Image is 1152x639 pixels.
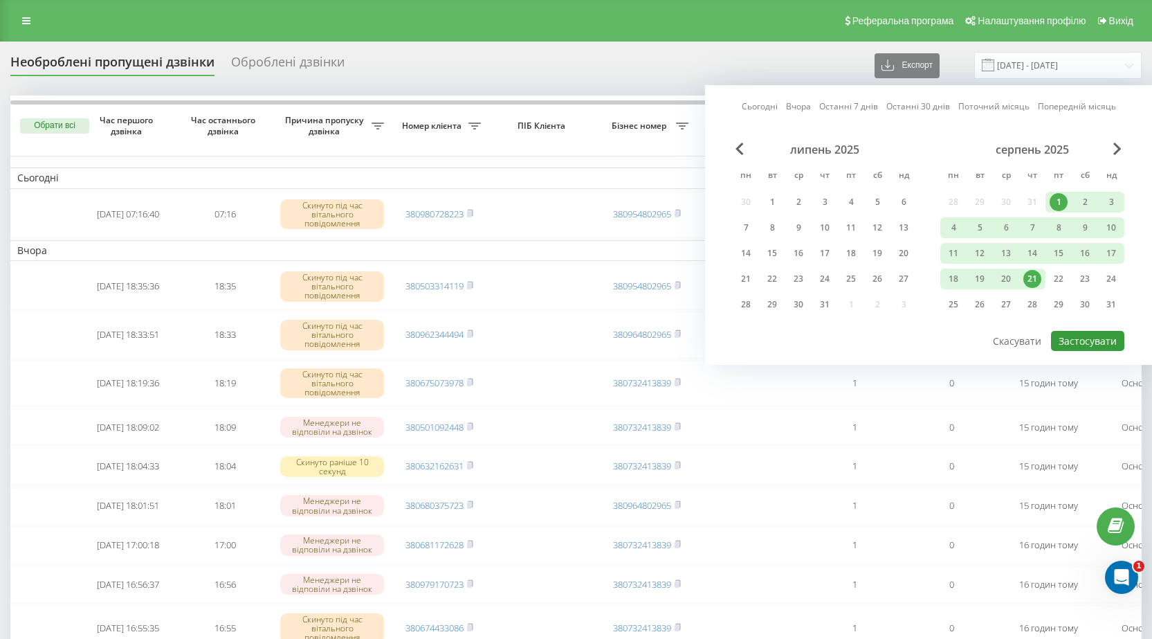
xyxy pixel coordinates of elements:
abbr: середа [996,166,1016,187]
div: 18 [944,270,962,288]
div: пн 11 серп 2025 р. [940,243,967,264]
button: Скасувати [985,331,1049,351]
div: сб 2 серп 2025 р. [1072,192,1098,213]
div: 14 [1023,244,1041,262]
div: ср 2 лип 2025 р. [785,192,812,213]
div: нд 17 серп 2025 р. [1098,243,1124,264]
div: 29 [1050,296,1068,314]
div: 1 [763,193,781,211]
td: 0 [903,566,1000,603]
div: пн 7 лип 2025 р. [733,217,759,238]
div: нд 31 серп 2025 р. [1098,294,1124,315]
td: 15 годин тому [1000,361,1097,406]
div: 7 [737,219,755,237]
div: 7 [1023,219,1041,237]
a: 380979170723 [405,578,464,591]
div: Оброблені дзвінки [231,55,345,76]
div: ср 16 лип 2025 р. [785,243,812,264]
td: 1 [806,448,903,485]
td: 18:01 [176,487,273,524]
a: Останні 7 днів [819,100,878,113]
a: 380632162631 [405,460,464,472]
div: 13 [997,244,1015,262]
div: нд 24 серп 2025 р. [1098,269,1124,289]
div: чт 17 лип 2025 р. [812,243,838,264]
span: Вихід [1109,15,1133,26]
span: Реферальна програма [852,15,954,26]
td: 17:00 [176,527,273,564]
div: пт 11 лип 2025 р. [838,217,864,238]
td: 18:09 [176,409,273,446]
div: ср 6 серп 2025 р. [993,217,1019,238]
a: 380732413839 [613,377,671,389]
div: 22 [763,270,781,288]
div: сб 19 лип 2025 р. [864,243,890,264]
div: нд 20 лип 2025 р. [890,243,917,264]
button: Застосувати [1051,331,1124,351]
a: 380732413839 [613,578,671,591]
div: 25 [944,296,962,314]
div: нд 3 серп 2025 р. [1098,192,1124,213]
div: пн 18 серп 2025 р. [940,269,967,289]
div: 25 [842,270,860,288]
abbr: неділя [1101,166,1122,187]
div: 1 [1050,193,1068,211]
span: Номер клієнта [398,120,468,132]
div: 17 [1102,244,1120,262]
div: нд 10 серп 2025 р. [1098,217,1124,238]
div: ср 30 лип 2025 р. [785,294,812,315]
div: 9 [1076,219,1094,237]
div: чт 24 лип 2025 р. [812,269,838,289]
td: [DATE] 16:56:37 [80,566,176,603]
div: 15 [1050,244,1068,262]
td: [DATE] 07:16:40 [80,192,176,237]
span: Next Month [1113,143,1122,155]
div: Скинуто під час вітального повідомлення [280,320,384,350]
td: 1 [806,566,903,603]
td: 0 [903,361,1000,406]
div: Скинуто раніше 10 секунд [280,456,384,477]
div: 26 [868,270,886,288]
div: 28 [1023,296,1041,314]
a: 380962344494 [405,328,464,341]
div: вт 8 лип 2025 р. [759,217,785,238]
div: липень 2025 [733,143,917,156]
a: 380954802965 [613,280,671,292]
div: пн 14 лип 2025 р. [733,243,759,264]
div: 5 [868,193,886,211]
div: 21 [737,270,755,288]
abbr: п’ятниця [841,166,861,187]
div: 12 [868,219,886,237]
div: Менеджери не відповіли на дзвінок [280,574,384,595]
a: 380732413839 [613,421,671,433]
a: 380732413839 [613,460,671,472]
div: вт 26 серп 2025 р. [967,294,993,315]
td: 0 [903,487,1000,524]
td: [DATE] 18:33:51 [80,312,176,358]
div: 8 [763,219,781,237]
div: пн 4 серп 2025 р. [940,217,967,238]
td: 15 годин тому [1000,487,1097,524]
div: 10 [1102,219,1120,237]
div: вт 22 лип 2025 р. [759,269,785,289]
div: нд 27 лип 2025 р. [890,269,917,289]
abbr: четвер [814,166,835,187]
div: 2 [1076,193,1094,211]
div: 19 [971,270,989,288]
div: 16 [1076,244,1094,262]
div: 11 [842,219,860,237]
div: 6 [895,193,913,211]
div: 19 [868,244,886,262]
div: 13 [895,219,913,237]
div: 18 [842,244,860,262]
div: чт 3 лип 2025 р. [812,192,838,213]
td: [DATE] 18:01:51 [80,487,176,524]
div: 20 [997,270,1015,288]
div: чт 10 лип 2025 р. [812,217,838,238]
a: 380501092448 [405,421,464,433]
abbr: п’ятниця [1048,166,1069,187]
div: вт 12 серп 2025 р. [967,243,993,264]
abbr: вівторок [969,166,990,187]
td: 16 годин тому [1000,566,1097,603]
div: ср 23 лип 2025 р. [785,269,812,289]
